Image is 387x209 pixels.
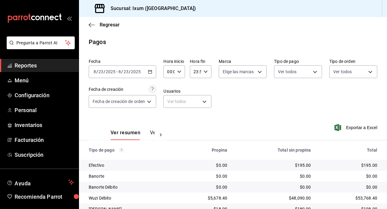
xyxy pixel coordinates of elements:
input: ---- [131,69,141,74]
div: Banorte [89,173,170,179]
svg: Los pagos realizados con Pay y otras terminales son montos brutos. [119,148,124,152]
div: $0.00 [180,184,227,190]
span: Fecha de creación de orden [93,98,145,104]
div: Wuzi Débito [89,195,170,201]
span: Pregunta a Parrot AI [16,40,65,46]
div: $5,678.40 [180,195,227,201]
label: Tipo de orden [329,59,377,63]
span: - [116,69,118,74]
div: $0.00 [237,184,311,190]
span: Inventarios [15,121,74,129]
div: Propina [180,148,227,152]
span: Suscripción [15,151,74,159]
div: Ver todos [163,95,211,108]
div: Total [321,148,377,152]
button: Exportar a Excel [336,124,377,131]
button: Ver resumen [111,130,140,140]
div: $0.00 [237,173,311,179]
label: Hora inicio [163,59,185,63]
div: Fecha de creación [89,86,123,93]
input: -- [93,69,96,74]
span: Configuración [15,91,74,99]
button: Pregunta a Parrot AI [7,36,75,49]
span: Ayuda [15,179,66,186]
button: Regresar [89,22,120,28]
div: $0.00 [180,162,227,168]
a: Pregunta a Parrot AI [4,44,75,50]
span: Regresar [100,22,120,28]
div: $195.00 [237,162,311,168]
label: Tipo de pago [274,59,322,63]
div: Banorte Débito [89,184,170,190]
span: / [121,69,123,74]
span: Elige las marcas [223,69,254,75]
button: open_drawer_menu [67,16,72,21]
span: Menú [15,76,74,84]
span: / [96,69,98,74]
label: Fecha [89,59,156,63]
input: -- [123,69,129,74]
div: $0.00 [321,173,377,179]
span: Facturación [15,136,74,144]
div: Tipo de pago [89,148,170,152]
span: Personal [15,106,74,114]
div: $48,090.00 [237,195,311,201]
input: -- [98,69,104,74]
input: ---- [105,69,116,74]
label: Hora fin [190,59,211,63]
label: Usuarios [163,89,211,93]
div: navigation tabs [111,130,155,140]
span: Ver todos [278,69,296,75]
span: / [129,69,131,74]
span: Reportes [15,61,74,70]
span: / [104,69,105,74]
div: $53,768.40 [321,195,377,201]
div: Total sin propina [237,148,311,152]
span: Ver todos [333,69,352,75]
span: Recomienda Parrot [15,193,74,201]
div: $195.00 [321,162,377,168]
div: Efectivo [89,162,170,168]
div: Pagos [89,37,106,46]
input: -- [118,69,121,74]
div: $0.00 [180,173,227,179]
h3: Sucursal: Ixum ([GEOGRAPHIC_DATA]) [106,5,196,12]
label: Marca [219,59,267,63]
button: Ver pagos [150,130,173,140]
div: $0.00 [321,184,377,190]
